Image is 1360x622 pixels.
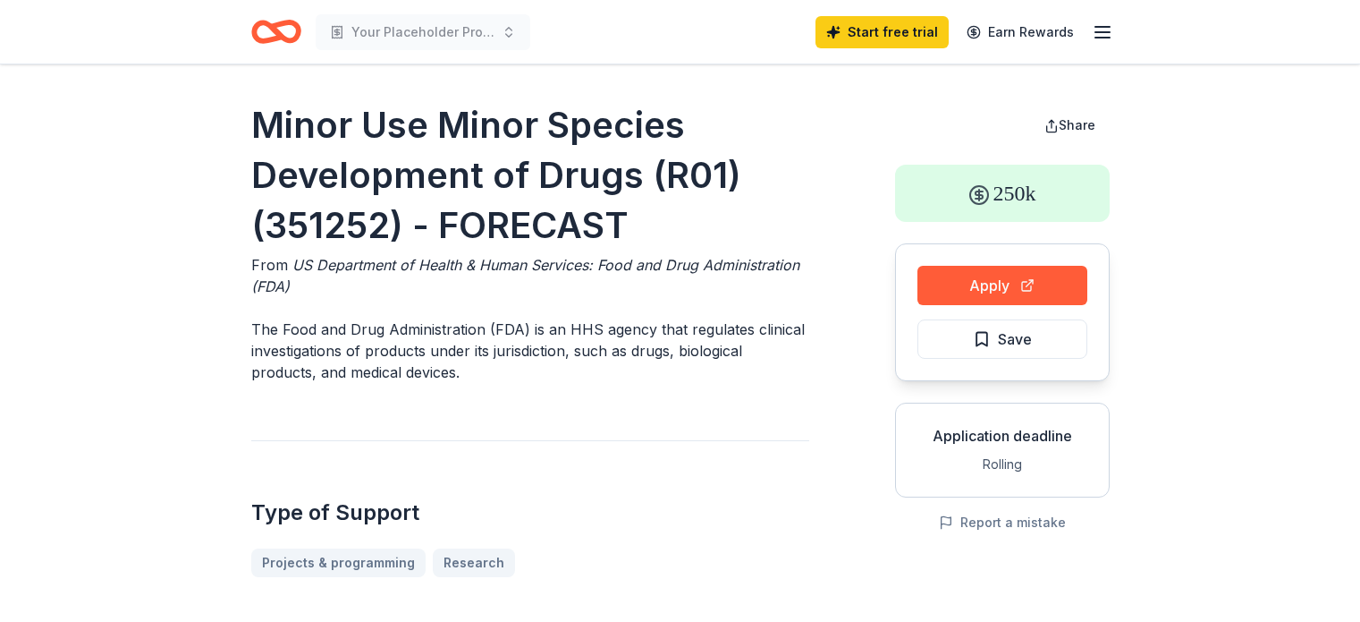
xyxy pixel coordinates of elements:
[895,165,1110,222] div: 250k
[910,425,1094,447] div: Application deadline
[1030,107,1110,143] button: Share
[910,454,1094,475] div: Rolling
[351,21,494,43] span: Your Placeholder Project
[917,266,1087,305] button: Apply
[939,512,1066,533] button: Report a mistake
[251,254,809,297] div: From
[956,16,1085,48] a: Earn Rewards
[998,328,1032,351] span: Save
[917,320,1087,359] button: Save
[251,100,809,251] h1: Minor Use Minor Species Development of Drugs (R01) (351252) - FORECAST
[251,256,799,295] span: US Department of Health & Human Services: Food and Drug Administration (FDA)
[815,16,949,48] a: Start free trial
[251,498,809,527] h2: Type of Support
[433,549,515,577] a: Research
[251,11,301,53] a: Home
[316,14,530,50] button: Your Placeholder Project
[251,549,426,577] a: Projects & programming
[1059,117,1095,132] span: Share
[251,319,809,383] p: The Food and Drug Administration (FDA) is an HHS agency that regulates clinical investigations of...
